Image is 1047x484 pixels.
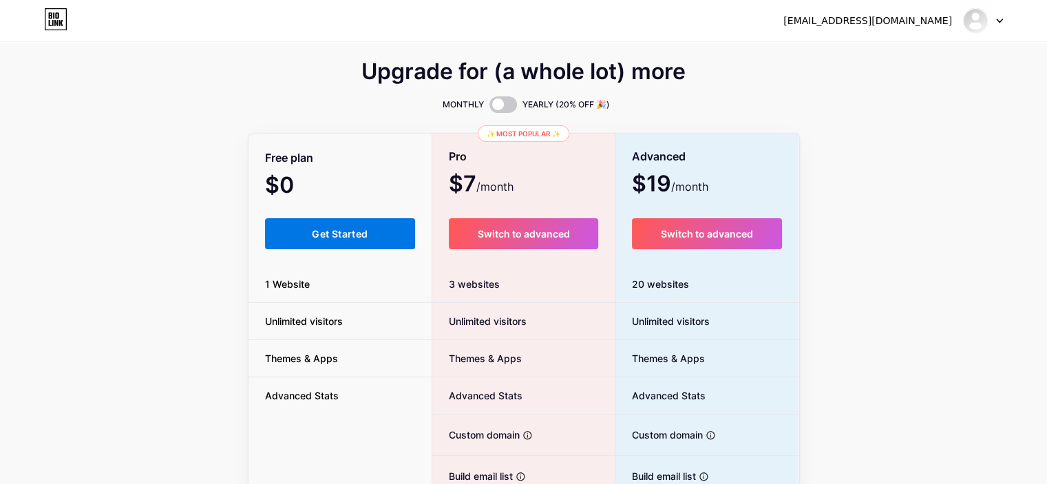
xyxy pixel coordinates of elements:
div: 3 websites [432,266,615,303]
span: Unlimited visitors [432,314,527,328]
span: Custom domain [615,428,703,442]
span: Build email list [615,469,696,483]
span: Themes & Apps [432,351,522,366]
span: Free plan [265,146,313,170]
div: 20 websites [615,266,799,303]
span: Unlimited visitors [248,314,359,328]
span: Pro [449,145,467,169]
span: YEARLY (20% OFF 🎉) [522,98,610,112]
span: Custom domain [432,428,520,442]
span: Unlimited visitors [615,314,710,328]
span: Get Started [312,228,368,240]
div: [EMAIL_ADDRESS][DOMAIN_NAME] [783,14,952,28]
span: $7 [449,176,514,195]
span: $19 [632,176,708,195]
span: /month [671,178,708,195]
span: Switch to advanced [661,228,753,240]
span: Advanced Stats [432,388,522,403]
span: Switch to advanced [477,228,569,240]
button: Get Started [265,218,416,249]
button: Switch to advanced [632,218,783,249]
span: $0 [265,177,331,196]
span: Themes & Apps [248,351,355,366]
span: Upgrade for (a whole lot) more [361,63,686,80]
div: ✨ Most popular ✨ [478,125,569,142]
span: /month [476,178,514,195]
span: 1 Website [248,277,326,291]
button: Switch to advanced [449,218,598,249]
span: MONTHLY [443,98,484,112]
span: Advanced Stats [248,388,355,403]
span: Build email list [432,469,513,483]
img: cosmic_semester5 [962,8,988,34]
span: Advanced [632,145,686,169]
span: Themes & Apps [615,351,705,366]
span: Advanced Stats [615,388,706,403]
